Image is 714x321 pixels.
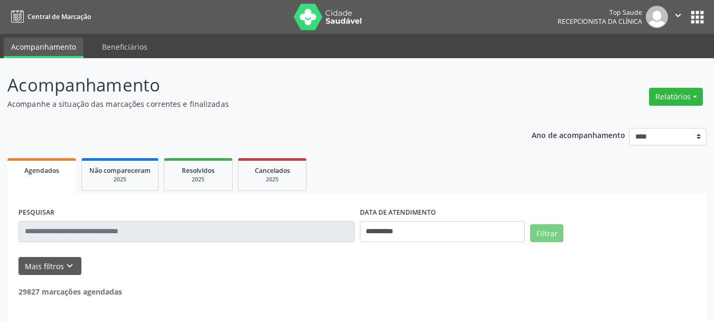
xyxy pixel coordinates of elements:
span: Agendados [24,166,59,175]
div: 2025 [246,176,299,184]
p: Acompanhe a situação das marcações correntes e finalizadas [7,98,497,109]
button: Filtrar [530,224,563,242]
a: Central de Marcação [7,8,91,25]
i:  [672,10,684,21]
span: Central de Marcação [27,12,91,21]
div: 2025 [89,176,151,184]
button:  [668,6,688,28]
button: Mais filtroskeyboard_arrow_down [18,257,81,276]
p: Ano de acompanhamento [532,128,625,141]
p: Acompanhamento [7,72,497,98]
a: Acompanhamento [4,38,84,58]
span: Resolvidos [182,166,215,175]
button: apps [688,8,707,26]
i: keyboard_arrow_down [64,260,76,272]
span: Cancelados [255,166,290,175]
span: Não compareceram [89,166,151,175]
img: img [646,6,668,28]
strong: 29827 marcações agendadas [18,287,122,297]
button: Relatórios [649,88,703,106]
span: Recepcionista da clínica [558,17,642,26]
label: PESQUISAR [18,205,54,221]
div: Top Saude [558,8,642,17]
div: 2025 [172,176,225,184]
a: Beneficiários [95,38,155,56]
label: DATA DE ATENDIMENTO [360,205,436,221]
